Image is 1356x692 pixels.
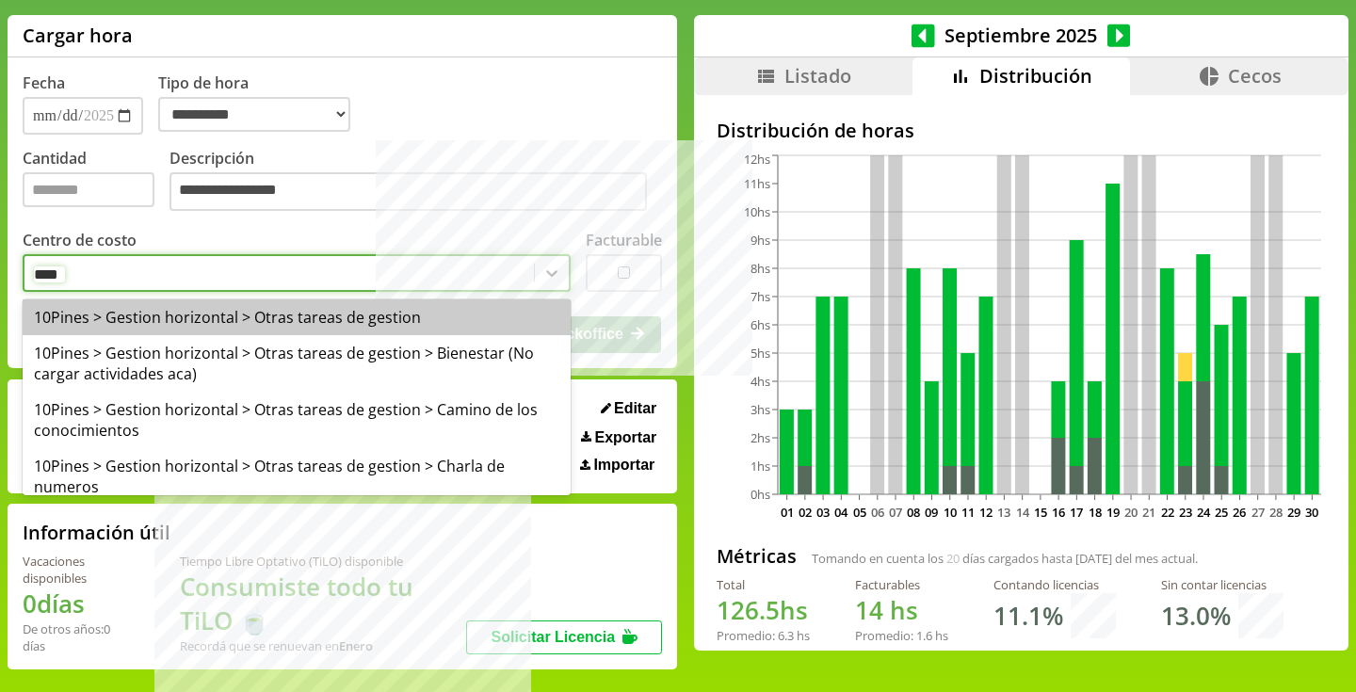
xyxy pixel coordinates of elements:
h2: Información útil [23,520,170,545]
div: Promedio: hs [855,627,948,644]
text: 09 [925,504,938,521]
tspan: 11hs [744,175,770,192]
h1: Consumiste todo tu TiLO 🍵 [180,570,466,637]
text: 27 [1251,504,1265,521]
div: Contando licencias [993,576,1116,593]
button: Exportar [575,428,662,447]
span: Tomando en cuenta los días cargados hasta [DATE] del mes actual. [812,550,1198,567]
h1: hs [855,593,948,627]
div: 10Pines > Gestion horizontal > Otras tareas de gestion [23,299,571,335]
text: 12 [979,504,993,521]
span: Importar [593,457,654,474]
text: 08 [907,504,920,521]
text: 29 [1287,504,1300,521]
label: Centro de costo [23,230,137,250]
div: Vacaciones disponibles [23,553,135,587]
text: 21 [1142,504,1155,521]
tspan: 12hs [744,151,770,168]
h2: Distribución de horas [717,118,1326,143]
text: 10 [944,504,957,521]
tspan: 9hs [751,232,770,249]
textarea: Descripción [169,172,647,212]
text: 19 [1106,504,1120,521]
div: Sin contar licencias [1161,576,1283,593]
text: 07 [889,504,902,521]
div: 10Pines > Gestion horizontal > Otras tareas de gestion > Camino de los conocimientos [23,392,571,448]
button: Solicitar Licencia [466,620,662,654]
text: 25 [1215,504,1228,521]
text: 11 [961,504,975,521]
tspan: 0hs [751,486,770,503]
text: 06 [871,504,884,521]
span: Listado [784,63,851,89]
tspan: 2hs [751,429,770,446]
text: 13 [997,504,1010,521]
tspan: 5hs [751,345,770,362]
h1: Cargar hora [23,23,133,48]
span: Septiembre 2025 [935,23,1107,48]
text: 18 [1088,504,1101,521]
select: Tipo de hora [158,97,350,132]
span: 14 [855,593,883,627]
div: Total [717,576,810,593]
b: Enero [339,637,373,654]
span: Distribución [979,63,1092,89]
div: Promedio: hs [717,627,810,644]
label: Fecha [23,72,65,93]
text: 14 [1016,504,1030,521]
text: 30 [1305,504,1318,521]
text: 22 [1160,504,1173,521]
text: 20 [1124,504,1138,521]
tspan: 1hs [751,458,770,475]
text: 17 [1070,504,1083,521]
text: 05 [852,504,865,521]
div: 10Pines > Gestion horizontal > Otras tareas de gestion > Charla de numeros [23,448,571,505]
h1: 13.0 % [1161,599,1231,633]
tspan: 6hs [751,316,770,333]
text: 24 [1197,504,1211,521]
tspan: 8hs [751,260,770,277]
tspan: 3hs [751,401,770,418]
div: Tiempo Libre Optativo (TiLO) disponible [180,553,466,570]
span: Exportar [595,429,657,446]
h2: Métricas [717,543,797,569]
span: Cecos [1228,63,1282,89]
div: Recordá que se renuevan en [180,637,466,654]
div: Facturables [855,576,948,593]
tspan: 10hs [744,203,770,220]
text: 28 [1269,504,1283,521]
label: Cantidad [23,148,169,217]
label: Descripción [169,148,662,217]
text: 03 [816,504,830,521]
span: 126.5 [717,593,780,627]
text: 16 [1052,504,1065,521]
text: 02 [799,504,812,521]
button: Editar [595,399,663,418]
h1: hs [717,593,810,627]
span: 20 [946,550,960,567]
label: Facturable [586,230,662,250]
tspan: 7hs [751,288,770,305]
input: Cantidad [23,172,154,207]
h1: 11.1 % [993,599,1063,633]
text: 04 [834,504,848,521]
div: 10Pines > Gestion horizontal > Otras tareas de gestion > Bienestar (No cargar actividades aca) [23,335,571,392]
span: Solicitar Licencia [491,629,615,645]
text: 23 [1179,504,1192,521]
text: 15 [1034,504,1047,521]
span: Editar [614,400,656,417]
h1: 0 días [23,587,135,620]
text: 26 [1233,504,1246,521]
tspan: 4hs [751,373,770,390]
label: Tipo de hora [158,72,365,135]
text: 01 [781,504,794,521]
div: De otros años: 0 días [23,620,135,654]
span: 6.3 [778,627,794,644]
span: 1.6 [916,627,932,644]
